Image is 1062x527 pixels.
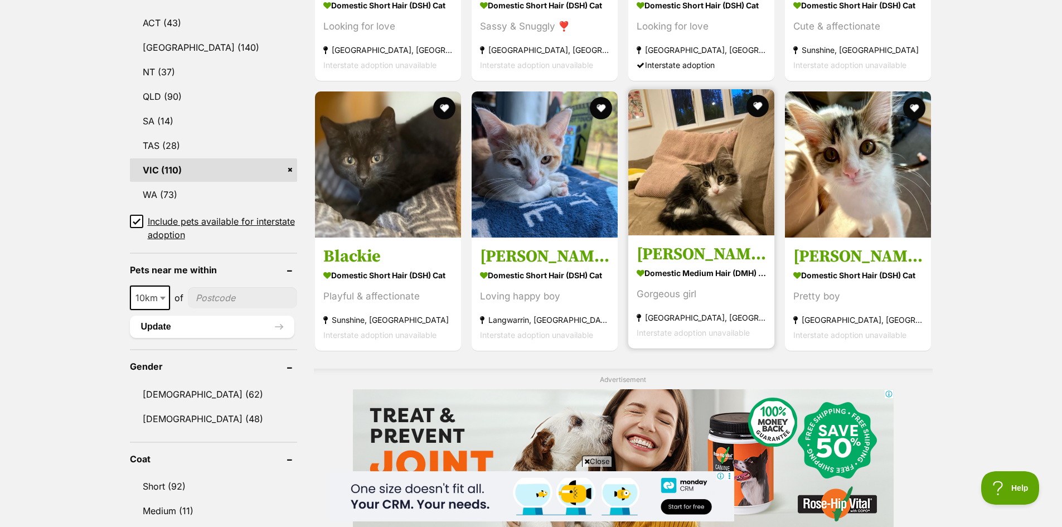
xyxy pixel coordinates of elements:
[130,158,297,182] a: VIC (110)
[323,312,453,327] strong: Sunshine, [GEOGRAPHIC_DATA]
[793,267,923,283] strong: Domestic Short Hair (DSH) Cat
[130,361,297,371] header: Gender
[130,383,297,406] a: [DEMOGRAPHIC_DATA] (62)
[130,134,297,157] a: TAS (28)
[793,312,923,327] strong: [GEOGRAPHIC_DATA], [GEOGRAPHIC_DATA]
[628,89,774,235] img: Blair - Domestic Medium Hair (DMH) Cat
[130,215,297,241] a: Include pets available for interstate adoption
[480,19,609,34] div: Sassy & Snuggly ❣️
[130,60,297,84] a: NT (37)
[637,328,750,337] span: Interstate adoption unavailable
[637,19,766,34] div: Looking for love
[480,267,609,283] strong: Domestic Short Hair (DSH) Cat
[130,475,297,498] a: Short (92)
[480,42,609,57] strong: [GEOGRAPHIC_DATA], [GEOGRAPHIC_DATA]
[480,289,609,304] div: Loving happy boy
[793,60,906,70] span: Interstate adoption unavailable
[188,287,297,308] input: postcode
[323,246,453,267] h3: Blackie
[480,60,593,70] span: Interstate adoption unavailable
[323,19,453,34] div: Looking for love
[904,97,926,119] button: favourite
[793,42,923,57] strong: Sunshine, [GEOGRAPHIC_DATA]
[590,97,612,119] button: favourite
[328,471,734,521] iframe: Advertisement
[433,97,455,119] button: favourite
[323,330,437,340] span: Interstate adoption unavailable
[472,91,618,238] img: Nicholas - Domestic Short Hair (DSH) Cat
[130,11,297,35] a: ACT (43)
[174,291,183,304] span: of
[582,456,612,467] span: Close
[130,109,297,133] a: SA (14)
[637,287,766,302] div: Gorgeous girl
[315,238,461,351] a: Blackie Domestic Short Hair (DSH) Cat Playful & affectionate Sunshine, [GEOGRAPHIC_DATA] Intersta...
[628,235,774,349] a: [PERSON_NAME] Domestic Medium Hair (DMH) Cat Gorgeous girl [GEOGRAPHIC_DATA], [GEOGRAPHIC_DATA] I...
[130,316,294,338] button: Update
[315,91,461,238] img: Blackie - Domestic Short Hair (DSH) Cat
[480,330,593,340] span: Interstate adoption unavailable
[793,330,906,340] span: Interstate adoption unavailable
[637,310,766,325] strong: [GEOGRAPHIC_DATA], [GEOGRAPHIC_DATA]
[323,289,453,304] div: Playful & affectionate
[793,289,923,304] div: Pretty boy
[637,265,766,281] strong: Domestic Medium Hair (DMH) Cat
[130,407,297,431] a: [DEMOGRAPHIC_DATA] (48)
[130,85,297,108] a: QLD (90)
[323,60,437,70] span: Interstate adoption unavailable
[130,183,297,206] a: WA (73)
[785,238,931,351] a: [PERSON_NAME] Domestic Short Hair (DSH) Cat Pretty boy [GEOGRAPHIC_DATA], [GEOGRAPHIC_DATA] Inter...
[793,246,923,267] h3: [PERSON_NAME]
[130,36,297,59] a: [GEOGRAPHIC_DATA] (140)
[981,471,1040,505] iframe: Help Scout Beacon - Open
[480,246,609,267] h3: [PERSON_NAME]
[130,286,170,310] span: 10km
[131,290,169,306] span: 10km
[480,312,609,327] strong: Langwarrin, [GEOGRAPHIC_DATA]
[785,91,931,238] img: Dominic - Domestic Short Hair (DSH) Cat
[793,19,923,34] div: Cute & affectionate
[130,499,297,523] a: Medium (11)
[637,42,766,57] strong: [GEOGRAPHIC_DATA], [GEOGRAPHIC_DATA]
[472,238,618,351] a: [PERSON_NAME] Domestic Short Hair (DSH) Cat Loving happy boy Langwarrin, [GEOGRAPHIC_DATA] Inters...
[130,265,297,275] header: Pets near me within
[148,215,297,241] span: Include pets available for interstate adoption
[323,267,453,283] strong: Domestic Short Hair (DSH) Cat
[637,57,766,72] div: Interstate adoption
[637,244,766,265] h3: [PERSON_NAME]
[746,95,769,117] button: favourite
[323,42,453,57] strong: [GEOGRAPHIC_DATA], [GEOGRAPHIC_DATA]
[130,454,297,464] header: Coat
